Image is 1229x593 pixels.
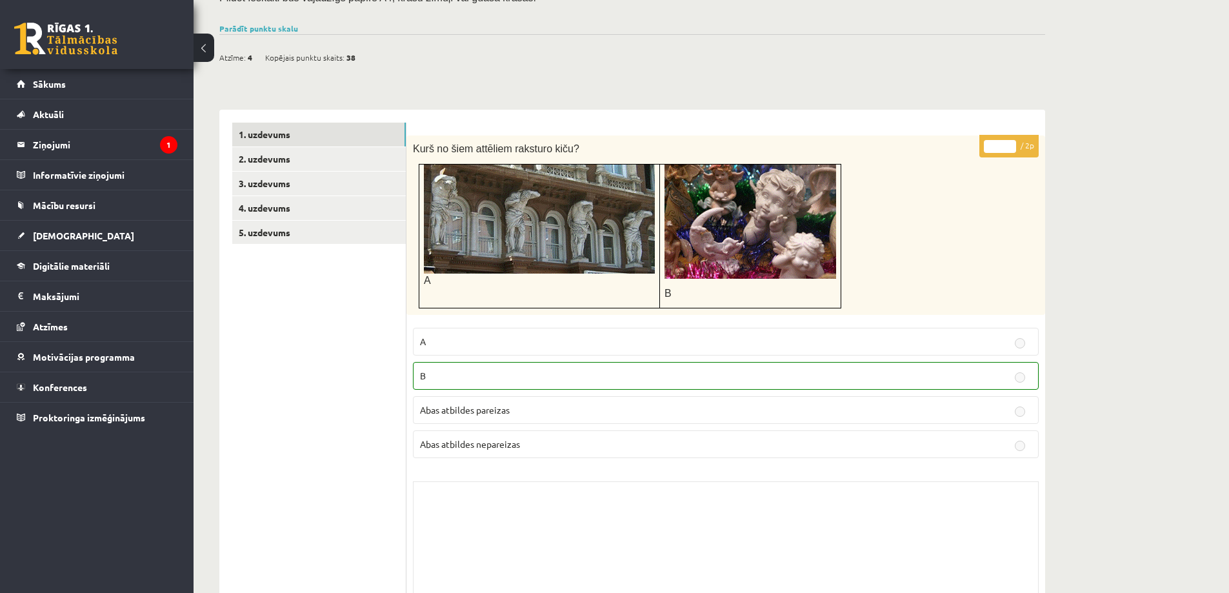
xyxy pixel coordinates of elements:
[33,412,145,423] span: Proktoringa izmēģinājums
[17,403,177,432] a: Proktoringa izmēģinājums
[664,288,672,299] span: B
[219,48,246,67] span: Atzīme:
[17,281,177,311] a: Maksājumi
[219,23,298,34] a: Parādīt punktu skalu
[17,372,177,402] a: Konferences
[1015,407,1025,417] input: Abas atbildes pareizas
[424,275,431,286] span: A
[420,438,520,450] span: Abas atbildes nepareizas
[1015,441,1025,451] input: Abas atbildes nepareizas
[1015,338,1025,348] input: A
[33,108,64,120] span: Aktuāli
[265,48,345,67] span: Kopējais punktu skaits:
[33,130,177,159] legend: Ziņojumi
[33,281,177,311] legend: Maksājumi
[979,135,1039,157] p: / 2p
[17,221,177,250] a: [DEMOGRAPHIC_DATA]
[17,190,177,220] a: Mācību resursi
[420,336,426,347] span: A
[17,99,177,129] a: Aktuāli
[232,172,406,196] a: 3. uzdevums
[420,370,426,381] span: B
[33,351,135,363] span: Motivācijas programma
[232,123,406,146] a: 1. uzdevums
[33,160,177,190] legend: Informatīvie ziņojumi
[33,78,66,90] span: Sākums
[33,199,95,211] span: Mācību resursi
[17,160,177,190] a: Informatīvie ziņojumi
[17,251,177,281] a: Digitālie materiāli
[424,165,655,274] img: qgDMPNZlJPPDlV9eSQmq7Luzzi+CEgAAA7
[420,404,510,416] span: Abas atbildes pareizas
[346,48,355,67] span: 38
[664,165,836,279] img: WEAAADs=
[33,321,68,332] span: Atzīmes
[17,312,177,341] a: Atzīmes
[232,221,406,245] a: 5. uzdevums
[14,23,117,55] a: Rīgas 1. Tālmācības vidusskola
[413,143,579,154] span: Kurš no šiem attēliem raksturo kiču?
[232,196,406,220] a: 4. uzdevums
[17,69,177,99] a: Sākums
[160,136,177,154] i: 1
[248,48,252,67] span: 4
[17,130,177,159] a: Ziņojumi1
[232,147,406,171] a: 2. uzdevums
[17,342,177,372] a: Motivācijas programma
[33,260,110,272] span: Digitālie materiāli
[33,381,87,393] span: Konferences
[1015,372,1025,383] input: B
[33,230,134,241] span: [DEMOGRAPHIC_DATA]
